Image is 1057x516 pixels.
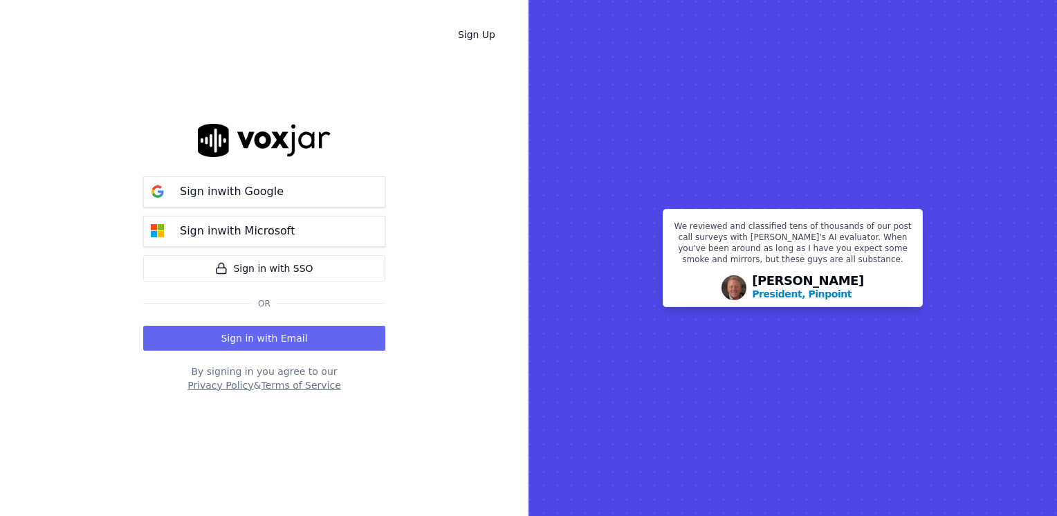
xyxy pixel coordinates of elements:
div: [PERSON_NAME] [752,275,864,301]
span: Or [252,298,276,309]
a: Sign in with SSO [143,255,385,282]
a: Sign Up [447,22,506,47]
img: google Sign in button [144,178,172,205]
button: Sign inwith Microsoft [143,216,385,247]
button: Privacy Policy [187,378,253,392]
p: Sign in with Google [180,183,284,200]
button: Terms of Service [261,378,340,392]
p: President, Pinpoint [752,287,852,301]
div: By signing in you agree to our & [143,365,385,392]
button: Sign inwith Google [143,176,385,208]
button: Sign in with Email [143,326,385,351]
p: We reviewed and classified tens of thousands of our post call surveys with [PERSON_NAME]'s AI eva... [672,221,914,270]
p: Sign in with Microsoft [180,223,295,239]
img: microsoft Sign in button [144,217,172,245]
img: logo [198,124,331,156]
img: Avatar [721,275,746,300]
